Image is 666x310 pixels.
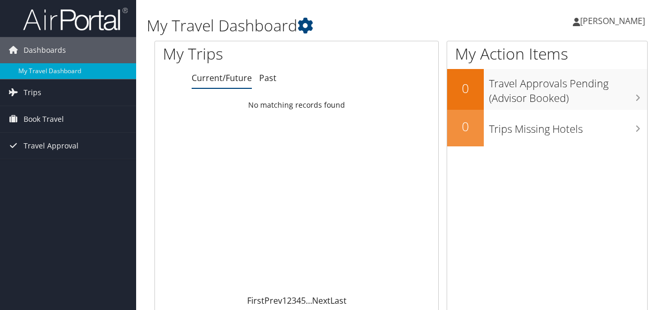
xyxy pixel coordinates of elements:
a: 4 [296,295,301,306]
span: … [306,295,312,306]
h2: 0 [447,79,484,97]
span: Book Travel [24,106,64,132]
span: [PERSON_NAME] [580,15,645,27]
span: Dashboards [24,37,66,63]
span: Trips [24,79,41,106]
a: 5 [301,295,306,306]
a: Past [259,72,276,84]
a: 3 [292,295,296,306]
h1: My Action Items [447,43,647,65]
a: First [247,295,264,306]
a: 0Travel Approvals Pending (Advisor Booked) [447,69,647,109]
a: [PERSON_NAME] [573,5,656,37]
h3: Travel Approvals Pending (Advisor Booked) [489,71,647,106]
h1: My Trips [163,43,313,65]
a: Next [312,295,330,306]
td: No matching records found [155,96,438,114]
a: 2 [287,295,292,306]
span: Travel Approval [24,133,79,159]
a: Last [330,295,347,306]
a: Prev [264,295,282,306]
h2: 0 [447,118,484,135]
a: 1 [282,295,287,306]
a: Current/Future [192,72,252,84]
img: airportal-logo.png [23,7,128,31]
h3: Trips Missing Hotels [489,117,647,136]
h1: My Travel Dashboard [147,15,486,37]
a: 0Trips Missing Hotels [447,110,647,146]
